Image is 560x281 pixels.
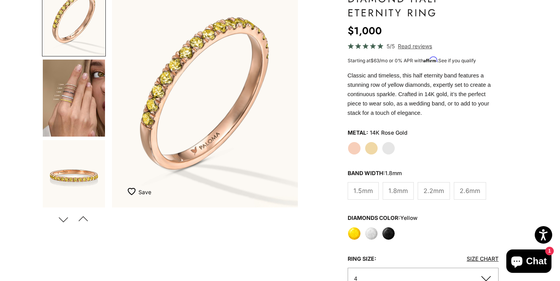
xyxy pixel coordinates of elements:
legend: Metal: [348,127,368,139]
span: Affirm [423,57,437,63]
span: Classic and timeless, this half eternity band features a stunning row of yellow diamonds, expertl... [348,72,491,116]
a: 5/5 Read reviews [348,42,499,51]
button: Go to item 5 [42,139,106,218]
span: $63 [371,58,379,63]
inbox-online-store-chat: Shopify online store chat [504,249,554,275]
a: Size Chart [467,255,499,262]
img: #RoseGold [43,140,105,217]
span: Read reviews [398,42,432,51]
sale-price: $1,000 [348,23,382,39]
legend: Diamonds Color: [348,212,418,224]
span: 1.5mm [353,186,373,196]
button: Go to item 4 [42,59,106,137]
variant-option-value: yellow [400,214,418,221]
img: #YellowGold #WhiteGold #RoseGold [43,60,105,137]
legend: Ring Size: [348,253,376,265]
span: 2.6mm [460,186,480,196]
variant-option-value: 14K Rose Gold [370,127,408,139]
a: See if you qualify - Learn more about Affirm Financing (opens in modal) [438,58,476,63]
variant-option-value: 1.8mm [385,170,402,176]
span: Starting at /mo or 0% APR with . [348,58,476,63]
span: 1.8mm [388,186,408,196]
span: 5/5 [387,42,395,51]
legend: Band Width: [348,167,402,179]
span: 2.2mm [423,186,444,196]
button: Add to Wishlist [128,184,151,200]
img: wishlist [128,188,138,195]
